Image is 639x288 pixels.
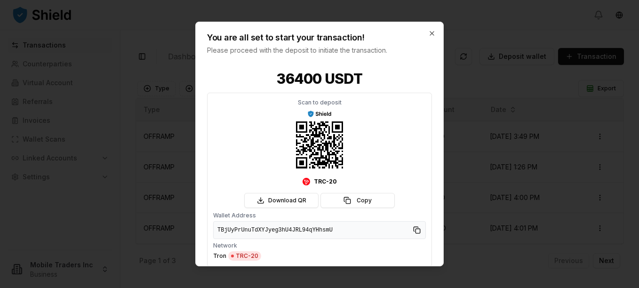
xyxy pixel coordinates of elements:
h1: 36400 USDT [207,70,432,87]
span: TBjUyPrUnuTdXYJyeg3hU4JRL94qYHhsmU [217,227,410,234]
p: Network [213,242,426,249]
button: Download QR [244,193,319,208]
p: Please proceed with the deposit to initiate the transaction. [207,46,432,55]
span: TRC-20 [314,178,337,185]
p: Wallet Address [213,212,426,219]
button: Copy [320,193,395,208]
span: TRC-20 [228,251,261,261]
img: Tron Logo [303,178,310,185]
h2: You are all set to start your transaction! [207,33,432,42]
span: Tron [213,252,226,260]
p: Scan to deposit [298,99,342,106]
img: ShieldPay Logo [307,110,332,118]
